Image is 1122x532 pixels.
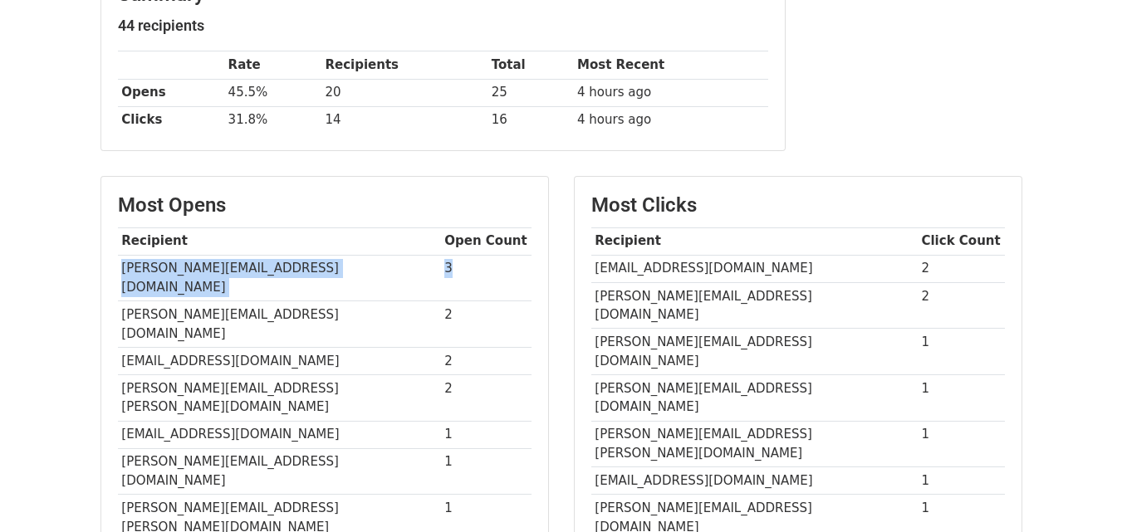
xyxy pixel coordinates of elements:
[591,329,918,375] td: [PERSON_NAME][EMAIL_ADDRESS][DOMAIN_NAME]
[591,193,1005,217] h3: Most Clicks
[321,51,488,79] th: Recipients
[573,51,767,79] th: Most Recent
[591,282,918,329] td: [PERSON_NAME][EMAIL_ADDRESS][DOMAIN_NAME]
[918,227,1005,255] th: Click Count
[591,227,918,255] th: Recipient
[118,79,224,106] th: Opens
[118,421,441,448] td: [EMAIL_ADDRESS][DOMAIN_NAME]
[918,255,1005,282] td: 2
[573,106,767,134] td: 4 hours ago
[118,347,441,374] td: [EMAIL_ADDRESS][DOMAIN_NAME]
[441,255,532,301] td: 3
[118,255,441,301] td: [PERSON_NAME][EMAIL_ADDRESS][DOMAIN_NAME]
[918,467,1005,495] td: 1
[918,374,1005,421] td: 1
[441,301,532,348] td: 2
[488,51,573,79] th: Total
[591,421,918,467] td: [PERSON_NAME][EMAIL_ADDRESS][PERSON_NAME][DOMAIN_NAME]
[224,51,321,79] th: Rate
[1039,452,1122,532] iframe: Chat Widget
[591,374,918,421] td: [PERSON_NAME][EMAIL_ADDRESS][DOMAIN_NAME]
[573,79,767,106] td: 4 hours ago
[488,79,573,106] td: 25
[224,106,321,134] td: 31.8%
[488,106,573,134] td: 16
[118,227,441,255] th: Recipient
[224,79,321,106] td: 45.5%
[591,467,918,495] td: [EMAIL_ADDRESS][DOMAIN_NAME]
[441,374,532,421] td: 2
[321,79,488,106] td: 20
[441,448,532,495] td: 1
[918,282,1005,329] td: 2
[118,301,441,348] td: [PERSON_NAME][EMAIL_ADDRESS][DOMAIN_NAME]
[118,374,441,421] td: [PERSON_NAME][EMAIL_ADDRESS][PERSON_NAME][DOMAIN_NAME]
[441,421,532,448] td: 1
[118,106,224,134] th: Clicks
[118,448,441,495] td: [PERSON_NAME][EMAIL_ADDRESS][DOMAIN_NAME]
[118,17,768,35] h5: 44 recipients
[321,106,488,134] td: 14
[591,255,918,282] td: [EMAIL_ADDRESS][DOMAIN_NAME]
[118,193,532,217] h3: Most Opens
[441,227,532,255] th: Open Count
[441,347,532,374] td: 2
[918,421,1005,467] td: 1
[918,329,1005,375] td: 1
